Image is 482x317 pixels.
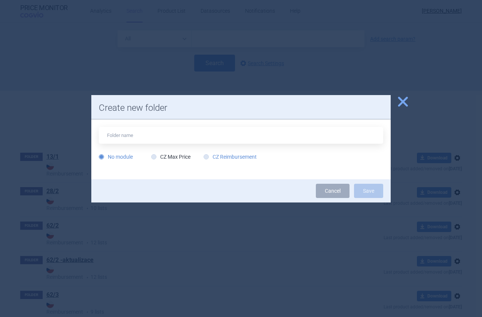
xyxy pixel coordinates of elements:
[99,127,383,144] input: Folder name
[151,153,190,161] label: CZ Max Price
[354,184,383,198] button: Save
[316,184,350,198] a: Cancel
[99,153,133,161] label: No module
[99,103,383,113] h1: Create new folder
[204,153,257,161] label: CZ Reimbursement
